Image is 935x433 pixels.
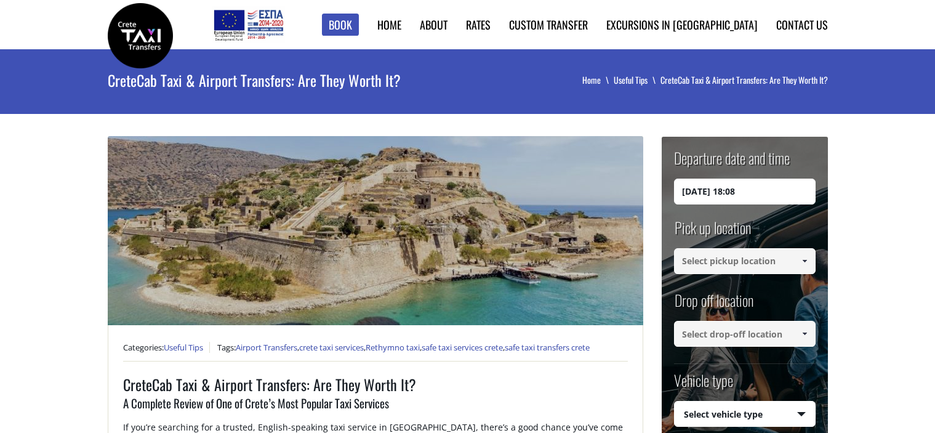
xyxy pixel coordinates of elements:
a: safe taxi services crete [422,342,503,353]
a: safe taxi transfers crete [505,342,590,353]
span: Tags: , , , , [217,342,590,353]
span: Select vehicle type [675,402,815,427]
a: Book [322,14,359,36]
a: Rates [466,17,491,33]
label: Departure date and time [674,147,790,179]
label: Vehicle type [674,370,733,401]
a: Custom Transfer [509,17,588,33]
a: Home [582,73,614,86]
a: Useful Tips [614,73,660,86]
h1: CreteCab Taxi & Airport Transfers: Are They Worth It? [108,49,499,111]
img: Crete Taxi Transfers | CreteCab Taxi & Airport Transfers: Are They Worth It? [108,3,173,68]
span: Categories: [123,342,210,353]
img: e-bannersEUERDF180X90.jpg [212,6,285,43]
a: Crete Taxi Transfers | CreteCab Taxi & Airport Transfers: Are They Worth It? [108,28,173,41]
a: crete taxi services [299,342,364,353]
img: CreteCab Taxi & Airport Transfers: Are They Worth It? [108,136,643,325]
a: Rethymno taxi [366,342,420,353]
li: CreteCab Taxi & Airport Transfers: Are They Worth It? [660,74,828,86]
input: Select drop-off location [674,321,816,347]
a: Contact us [776,17,828,33]
a: Airport Transfers [236,342,297,353]
label: Drop off location [674,289,753,321]
h3: A Complete Review of One of Crete’s Most Popular Taxi Services [123,395,628,421]
a: About [420,17,447,33]
a: Home [377,17,401,33]
input: Select pickup location [674,248,816,274]
label: Pick up location [674,217,751,248]
a: Show All Items [794,248,814,274]
a: Show All Items [794,321,814,347]
a: Excursions in [GEOGRAPHIC_DATA] [606,17,758,33]
h1: CreteCab Taxi & Airport Transfers: Are They Worth It? [123,374,628,395]
a: Useful Tips [164,342,203,353]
